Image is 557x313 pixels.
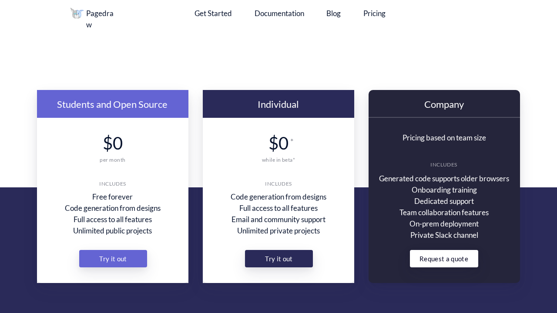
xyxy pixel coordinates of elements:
div: per month [96,156,129,163]
a: Request a quote [410,250,478,267]
a: Pricing [363,8,386,19]
div: Try it out [95,250,131,267]
div: INCLUDES [99,180,126,187]
div: INCLUDES [265,180,292,187]
div: Team collaboration features [376,207,512,218]
div: while in beta* [252,156,305,163]
div: Request a quote [413,250,475,267]
div: Private Slack channel [376,230,512,241]
div: Email and community support [218,214,339,225]
div: Full access to all features [218,203,339,214]
div: Full access to all features [59,214,166,225]
a: Blog [326,8,341,19]
div: Code generation from designs [59,203,166,214]
div: On-prem deployment [376,218,512,230]
div: Pagedraw [86,8,119,30]
div: Dedicated support [376,196,512,207]
a: Pagedraw [70,8,131,30]
div: Company [418,99,470,110]
div: Generated code supports older browsers [376,173,512,184]
div: Individual [232,99,324,110]
a: Try it out [79,250,147,267]
div: INCLUDES [430,161,457,168]
a: Get Started [195,8,232,19]
div: Onboarding training [376,184,512,196]
div: Students and Open Source [55,99,169,110]
div: Code generation from designs [218,191,339,203]
div: Unlimited public projects [59,225,166,236]
a: Documentation [255,8,305,19]
div: Try it out [261,250,297,267]
a: Try it out [245,250,313,267]
img: image.png [70,8,84,19]
div: Free forever [59,191,166,203]
div: $0 [268,132,289,154]
div: Pricing based on team size [388,132,500,143]
div: Unlimited private projects [218,225,339,236]
div: $0 [102,132,123,154]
